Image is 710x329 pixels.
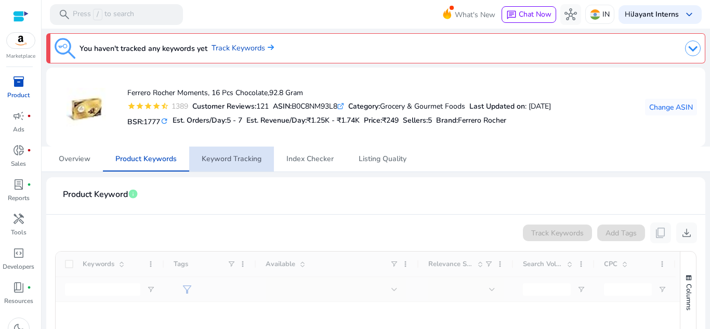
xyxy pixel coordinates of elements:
[127,102,136,110] mat-icon: star
[59,155,90,163] span: Overview
[506,10,517,20] span: chat
[143,117,160,127] span: 1777
[58,8,71,21] span: search
[12,75,25,88] span: inventory_2
[403,116,432,125] h5: Sellers:
[13,125,24,134] p: Ads
[676,222,697,243] button: download
[560,4,581,25] button: hub
[192,101,256,111] b: Customer Reviews:
[684,284,693,310] span: Columns
[128,189,138,199] span: info
[93,9,102,20] span: /
[192,101,269,112] div: 121
[436,115,456,125] span: Brand
[645,99,697,115] button: Change ASIN
[469,101,525,111] b: Last Updated on
[519,9,551,19] span: Chat Now
[602,5,610,23] p: IN
[144,102,152,110] mat-icon: star
[161,102,169,110] mat-icon: star_half
[502,6,556,23] button: chatChat Now
[680,227,693,239] span: download
[127,89,551,98] h4: Ferrero Rocher Moments, 16 Pcs Chocolate,92.8 Gram
[564,8,577,21] span: hub
[625,11,679,18] p: Hi
[348,101,465,112] div: Grocery & Gourmet Foods
[455,6,495,24] span: What's New
[4,296,33,306] p: Resources
[27,285,31,289] span: fiber_manual_record
[12,247,25,259] span: code_blocks
[152,102,161,110] mat-icon: star
[12,110,25,122] span: campaign
[27,114,31,118] span: fiber_manual_record
[428,115,432,125] span: 5
[286,155,334,163] span: Index Checker
[307,115,360,125] span: ₹1.25K - ₹1.74K
[7,33,35,48] img: amazon.svg
[265,44,274,50] img: arrow-right.svg
[80,42,207,55] h3: You haven't tracked any keywords yet
[212,43,274,54] a: Track Keywords
[11,159,26,168] p: Sales
[246,116,360,125] h5: Est. Revenue/Day:
[364,116,399,125] h5: Price:
[55,38,75,59] img: keyword-tracking.svg
[685,41,701,56] img: dropdown-arrow.svg
[115,155,177,163] span: Product Keywords
[160,116,168,126] mat-icon: refresh
[3,262,34,271] p: Developers
[27,182,31,187] span: fiber_manual_record
[173,116,242,125] h5: Est. Orders/Day:
[273,101,344,112] div: B0C8NM93L8
[590,9,600,20] img: in.svg
[348,101,380,111] b: Category:
[458,115,506,125] span: Ferrero Rocher
[63,186,128,204] span: Product Keyword
[632,9,679,19] b: Jayant Interns
[227,115,242,125] span: 5 - 7
[273,101,292,111] b: ASIN:
[649,102,693,113] span: Change ASIN
[127,115,168,127] h5: BSR:
[202,155,261,163] span: Keyword Tracking
[12,281,25,294] span: book_4
[436,116,506,125] h5: :
[6,52,35,60] p: Marketplace
[683,8,695,21] span: keyboard_arrow_down
[12,213,25,225] span: handyman
[27,148,31,152] span: fiber_manual_record
[8,193,30,203] p: Reports
[359,155,406,163] span: Listing Quality
[12,144,25,156] span: donut_small
[73,9,134,20] p: Press to search
[469,101,551,112] div: : [DATE]
[12,178,25,191] span: lab_profile
[382,115,399,125] span: ₹249
[7,90,30,100] p: Product
[169,101,188,112] div: 1389
[11,228,27,237] p: Tools
[67,88,106,127] img: 41pXmiySSYL._SS40_.jpg
[136,102,144,110] mat-icon: star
